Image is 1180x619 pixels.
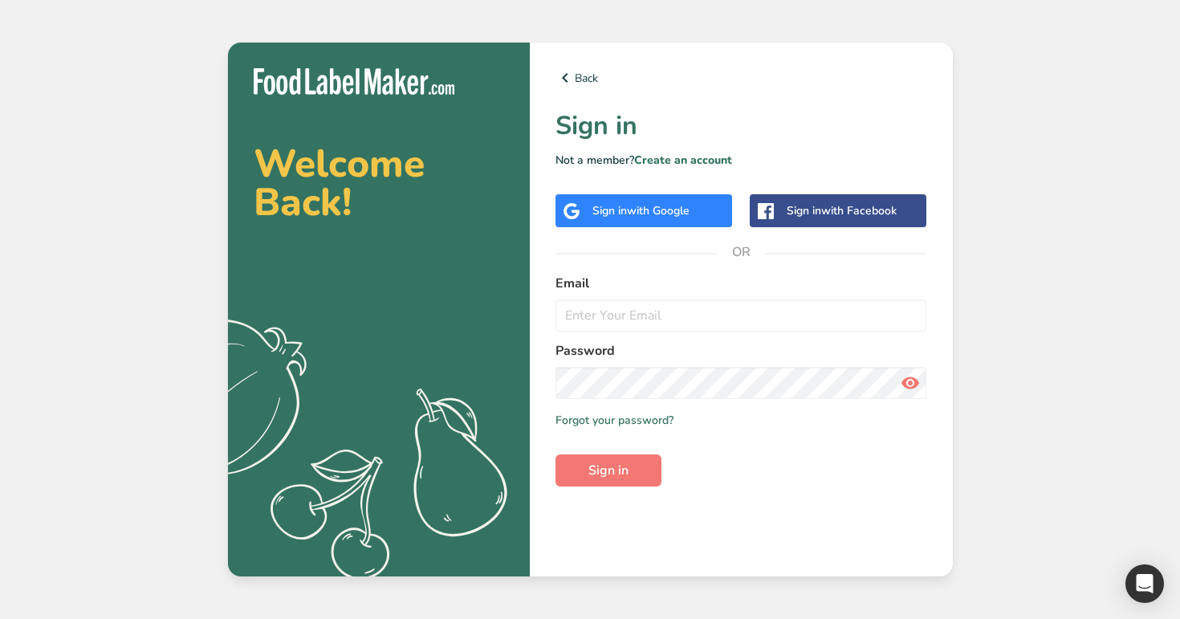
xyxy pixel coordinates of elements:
input: Enter Your Email [555,299,927,332]
span: with Facebook [821,203,897,218]
label: Password [555,341,927,360]
h2: Welcome Back! [254,145,504,222]
p: Not a member? [555,152,927,169]
span: with Google [627,203,690,218]
div: Open Intercom Messenger [1125,564,1164,603]
a: Create an account [634,153,732,168]
label: Email [555,274,927,293]
h1: Sign in [555,107,927,145]
span: Sign in [588,461,629,480]
a: Back [555,68,927,88]
div: Sign in [787,202,897,219]
img: Food Label Maker [254,68,454,95]
div: Sign in [592,202,690,219]
a: Forgot your password? [555,412,673,429]
span: OR [717,228,765,276]
button: Sign in [555,454,661,487]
